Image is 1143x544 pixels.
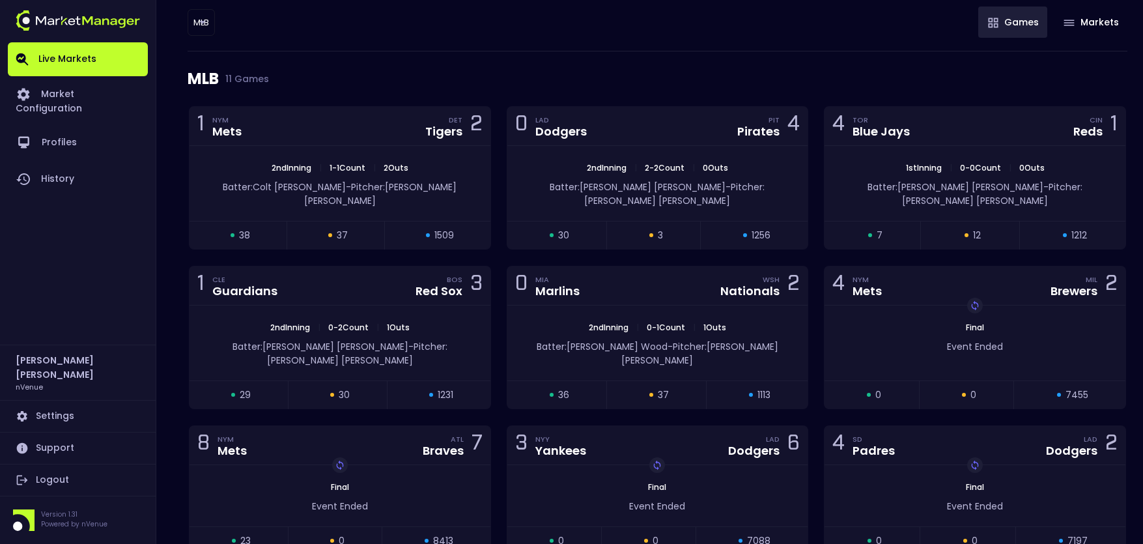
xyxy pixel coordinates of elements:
[408,340,414,353] span: -
[267,340,447,367] span: Pitcher: [PERSON_NAME] [PERSON_NAME]
[373,322,383,333] span: |
[197,433,210,457] div: 8
[8,401,148,432] a: Settings
[380,162,412,173] span: 2 Outs
[956,162,1005,173] span: 0 - 0 Count
[1065,388,1088,402] span: 7455
[515,114,528,138] div: 0
[1005,162,1015,173] span: |
[223,180,346,193] span: Batter: Colt [PERSON_NAME]
[1054,7,1127,38] button: Markets
[630,162,641,173] span: |
[535,445,586,457] div: Yankees
[451,434,464,444] div: ATL
[558,388,569,402] span: 36
[537,340,668,353] span: Batter: [PERSON_NAME] Wood
[434,229,454,242] span: 1509
[973,229,981,242] span: 12
[652,460,662,470] img: replayImg
[16,10,140,31] img: logo
[558,229,569,242] span: 30
[266,322,314,333] span: 2nd Inning
[1015,162,1049,173] span: 0 Outs
[988,18,998,28] img: gameIcon
[853,285,882,297] div: Mets
[335,460,345,470] img: replayImg
[947,340,1003,353] span: Event Ended
[737,126,780,137] div: Pirates
[383,322,414,333] span: 1 Outs
[339,388,350,402] span: 30
[853,445,895,457] div: Padres
[233,340,408,353] span: Batter: [PERSON_NAME] [PERSON_NAME]
[219,74,269,84] span: 11 Games
[535,434,586,444] div: NYY
[644,481,670,493] span: Final
[535,274,580,285] div: MIA
[720,285,780,297] div: Nationals
[787,274,800,298] div: 2
[585,322,632,333] span: 2nd Inning
[875,388,881,402] span: 0
[970,388,976,402] span: 0
[212,285,277,297] div: Guardians
[304,180,457,207] span: Pitcher: [PERSON_NAME] [PERSON_NAME]
[8,465,148,496] a: Logout
[239,229,250,242] span: 38
[1090,115,1103,125] div: CIN
[8,76,148,124] a: Market Configuration
[268,162,315,173] span: 2nd Inning
[962,322,988,333] span: Final
[188,51,1127,106] div: MLB
[41,519,107,529] p: Powered by nVenue
[425,126,462,137] div: Tigers
[832,274,845,298] div: 4
[535,126,587,137] div: Dodgers
[978,7,1047,38] button: Games
[324,322,373,333] span: 0 - 2 Count
[41,509,107,519] p: Version 1.31
[877,229,882,242] span: 7
[699,322,730,333] span: 1 Outs
[314,322,324,333] span: |
[853,434,895,444] div: SD
[766,434,780,444] div: LAD
[8,124,148,161] a: Profiles
[1071,229,1087,242] span: 1212
[218,445,247,457] div: Mets
[641,162,688,173] span: 2 - 2 Count
[470,274,483,298] div: 3
[832,433,845,457] div: 4
[8,161,148,197] a: History
[416,285,462,297] div: Red Sox
[752,229,770,242] span: 1256
[212,115,242,125] div: NYM
[326,162,369,173] span: 1 - 1 Count
[197,114,205,138] div: 1
[728,445,780,457] div: Dodgers
[946,162,956,173] span: |
[853,126,910,137] div: Blue Jays
[902,180,1082,207] span: Pitcher: [PERSON_NAME] [PERSON_NAME]
[787,433,800,457] div: 6
[1051,285,1097,297] div: Brewers
[970,300,980,311] img: replayImg
[16,382,43,392] h3: nVenue
[947,500,1003,513] span: Event Ended
[197,274,205,298] div: 1
[699,162,732,173] span: 0 Outs
[583,162,630,173] span: 2nd Inning
[8,509,148,531] div: Version 1.31Powered by nVenue
[769,115,780,125] div: PIT
[689,322,699,333] span: |
[312,500,368,513] span: Event Ended
[658,229,663,242] span: 3
[1073,126,1103,137] div: Reds
[1086,274,1097,285] div: MIL
[629,500,685,513] span: Event Ended
[962,481,988,493] span: Final
[621,340,778,367] span: Pitcher: [PERSON_NAME] [PERSON_NAME]
[1110,114,1118,138] div: 1
[550,180,726,193] span: Batter: [PERSON_NAME] [PERSON_NAME]
[515,274,528,298] div: 0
